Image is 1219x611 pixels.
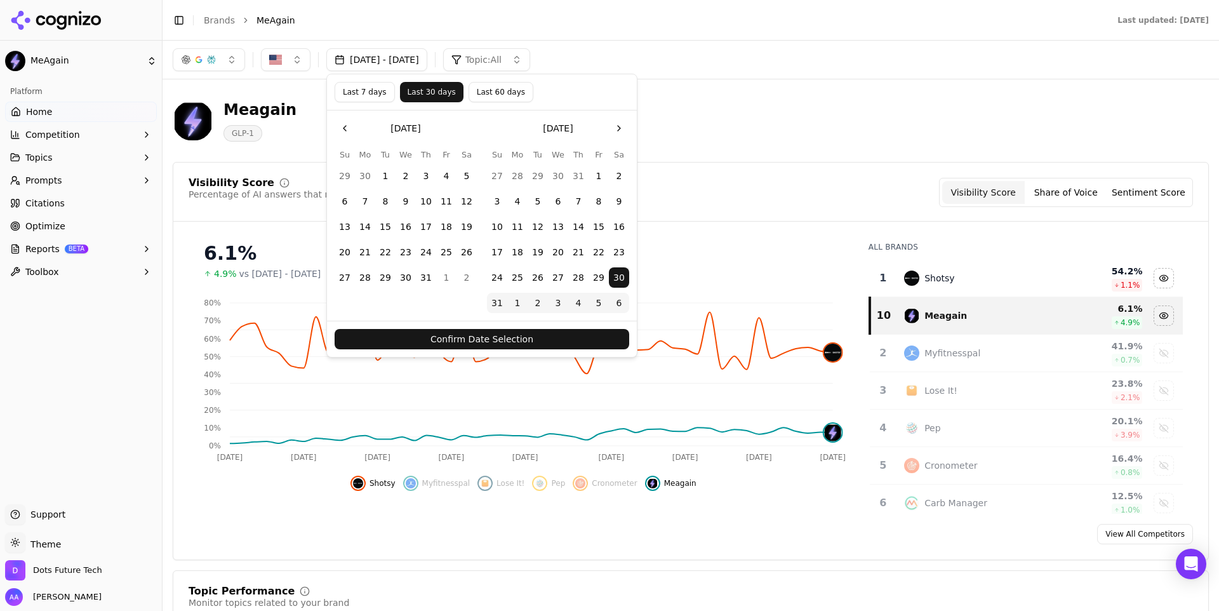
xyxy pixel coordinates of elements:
[5,102,157,122] a: Home
[335,329,629,349] button: Confirm Date Selection
[335,149,477,288] table: July 2025
[1154,493,1174,513] button: Show carb manager data
[375,149,396,161] th: Tuesday
[568,217,589,237] button: Thursday, August 14th, 2025
[456,166,477,186] button: Saturday, July 5th, 2025
[1154,268,1174,288] button: Hide shotsy data
[496,478,524,488] span: Lose It!
[904,458,919,473] img: cronometer
[456,191,477,211] button: Saturday, July 12th, 2025
[416,166,436,186] button: Thursday, July 3rd, 2025
[1061,340,1142,352] div: 41.9 %
[375,166,396,186] button: Tuesday, July 1st, 2025
[416,217,436,237] button: Thursday, July 17th, 2025
[5,193,157,213] a: Citations
[5,124,157,145] button: Competition
[507,166,528,186] button: Monday, July 28th, 2025
[375,217,396,237] button: Tuesday, July 15th, 2025
[609,267,629,288] button: Saturday, August 30th, 2025, selected
[335,118,355,138] button: Go to the Previous Month
[924,347,980,359] div: Myfitnesspal
[189,586,295,596] div: Topic Performance
[609,293,629,313] button: Saturday, September 6th, 2025, selected
[5,216,157,236] a: Optimize
[204,424,221,433] tspan: 10%
[904,271,919,286] img: shotsy
[5,147,157,168] button: Topics
[609,217,629,237] button: Saturday, August 16th, 2025
[548,149,568,161] th: Wednesday
[589,166,609,186] button: Friday, August 1st, 2025
[487,267,507,288] button: Sunday, August 24th, 2025
[209,441,221,450] tspan: 0%
[551,478,565,488] span: Pep
[375,242,396,262] button: Tuesday, July 22nd, 2025
[5,560,25,581] img: Dots Future Tech
[1154,343,1174,363] button: Show myfitnesspal data
[924,497,987,509] div: Carb Manager
[507,293,528,313] button: Monday, September 1st, 2025, selected
[204,335,221,344] tspan: 60%
[1154,455,1174,476] button: Show cronometer data
[904,346,919,361] img: myfitnesspal
[370,478,396,488] span: Shotsy
[664,478,696,488] span: Meagain
[1121,393,1140,403] span: 2.1 %
[1117,15,1209,25] div: Last updated: [DATE]
[824,424,842,441] img: meagain
[869,242,1183,252] div: All Brands
[487,149,507,161] th: Sunday
[592,478,637,488] span: Cronometer
[507,217,528,237] button: Monday, August 11th, 2025
[904,495,919,511] img: carb manager
[589,217,609,237] button: Friday, August 15th, 2025
[436,149,456,161] th: Friday
[487,217,507,237] button: Sunday, August 10th, 2025
[487,149,629,313] table: August 2025
[512,453,538,462] tspan: [DATE]
[599,453,625,462] tspan: [DATE]
[609,191,629,211] button: Saturday, August 9th, 2025
[480,478,490,488] img: lose it!
[375,191,396,211] button: Tuesday, July 8th, 2025
[548,166,568,186] button: Wednesday, July 30th, 2025
[875,346,892,361] div: 2
[335,166,355,186] button: Sunday, June 29th, 2025
[487,242,507,262] button: Sunday, August 17th, 2025
[355,149,375,161] th: Monday
[589,293,609,313] button: Friday, September 5th, 2025, selected
[609,166,629,186] button: Saturday, August 2nd, 2025
[876,308,892,323] div: 10
[875,458,892,473] div: 5
[436,242,456,262] button: Friday, July 25th, 2025
[396,149,416,161] th: Wednesday
[25,539,61,549] span: Theme
[355,166,375,186] button: Monday, June 30th, 2025
[870,485,1183,522] tr: 6carb managerCarb Manager12.5%1.0%Show carb manager data
[648,478,658,488] img: meagain
[375,267,396,288] button: Tuesday, July 29th, 2025
[25,508,65,521] span: Support
[204,406,221,415] tspan: 20%
[335,242,355,262] button: Sunday, July 20th, 2025
[548,267,568,288] button: Wednesday, August 27th, 2025
[335,191,355,211] button: Sunday, July 6th, 2025
[25,128,80,141] span: Competition
[214,267,237,280] span: 4.9%
[942,181,1025,204] button: Visibility Score
[25,151,53,164] span: Topics
[548,242,568,262] button: Wednesday, August 20th, 2025
[335,82,395,102] button: Last 7 days
[875,420,892,436] div: 4
[875,271,892,286] div: 1
[609,118,629,138] button: Go to the Next Month
[589,242,609,262] button: Friday, August 22nd, 2025
[291,453,317,462] tspan: [DATE]
[416,267,436,288] button: Thursday, July 31st, 2025
[870,260,1183,297] tr: 1shotsyShotsy54.2%1.1%Hide shotsy data
[820,453,846,462] tspan: [DATE]
[870,297,1183,335] tr: 10meagainMeagain6.1%4.9%Hide meagain data
[1154,380,1174,401] button: Show lose it! data
[507,242,528,262] button: Monday, August 18th, 2025
[416,149,436,161] th: Thursday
